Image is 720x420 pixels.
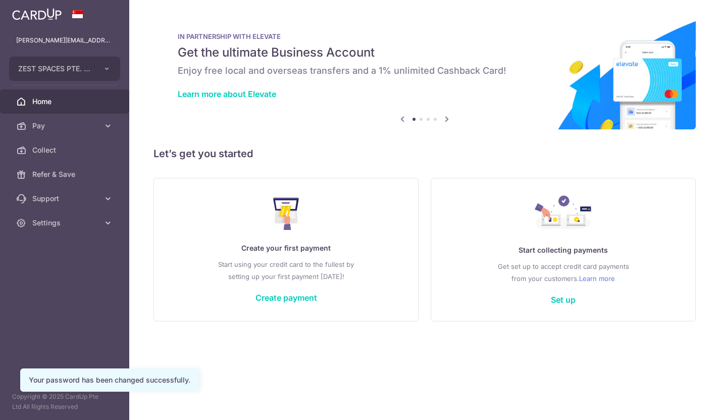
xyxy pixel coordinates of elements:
span: Refer & Save [32,169,99,179]
span: ZEST SPACES PTE. LTD. [18,64,93,74]
h6: Enjoy free local and overseas transfers and a 1% unlimited Cashback Card! [178,65,672,77]
p: Start collecting payments [451,244,675,256]
a: Learn more [579,272,615,285]
h5: Get the ultimate Business Account [178,44,672,61]
span: Collect [32,145,99,155]
span: Settings [32,218,99,228]
p: [PERSON_NAME][EMAIL_ADDRESS][DOMAIN_NAME] [16,35,113,45]
a: Learn more about Elevate [178,89,276,99]
span: Support [32,194,99,204]
img: Renovation banner [153,16,696,129]
p: Get set up to accept credit card payments from your customers. [451,260,675,285]
img: Collect Payment [535,196,592,232]
a: Set up [551,295,576,305]
button: ZEST SPACES PTE. LTD. [9,57,120,81]
span: Pay [32,121,99,131]
p: Create your first payment [174,242,398,254]
a: Create payment [255,293,317,303]
p: Start using your credit card to the fullest by setting up your first payment [DATE]! [174,258,398,283]
div: Your password has been changed successfully. [29,375,190,385]
h5: Let’s get you started [153,146,696,162]
span: Home [32,97,99,107]
img: CardUp [12,8,62,20]
img: Make Payment [273,198,299,230]
p: IN PARTNERSHIP WITH ELEVATE [178,32,672,40]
